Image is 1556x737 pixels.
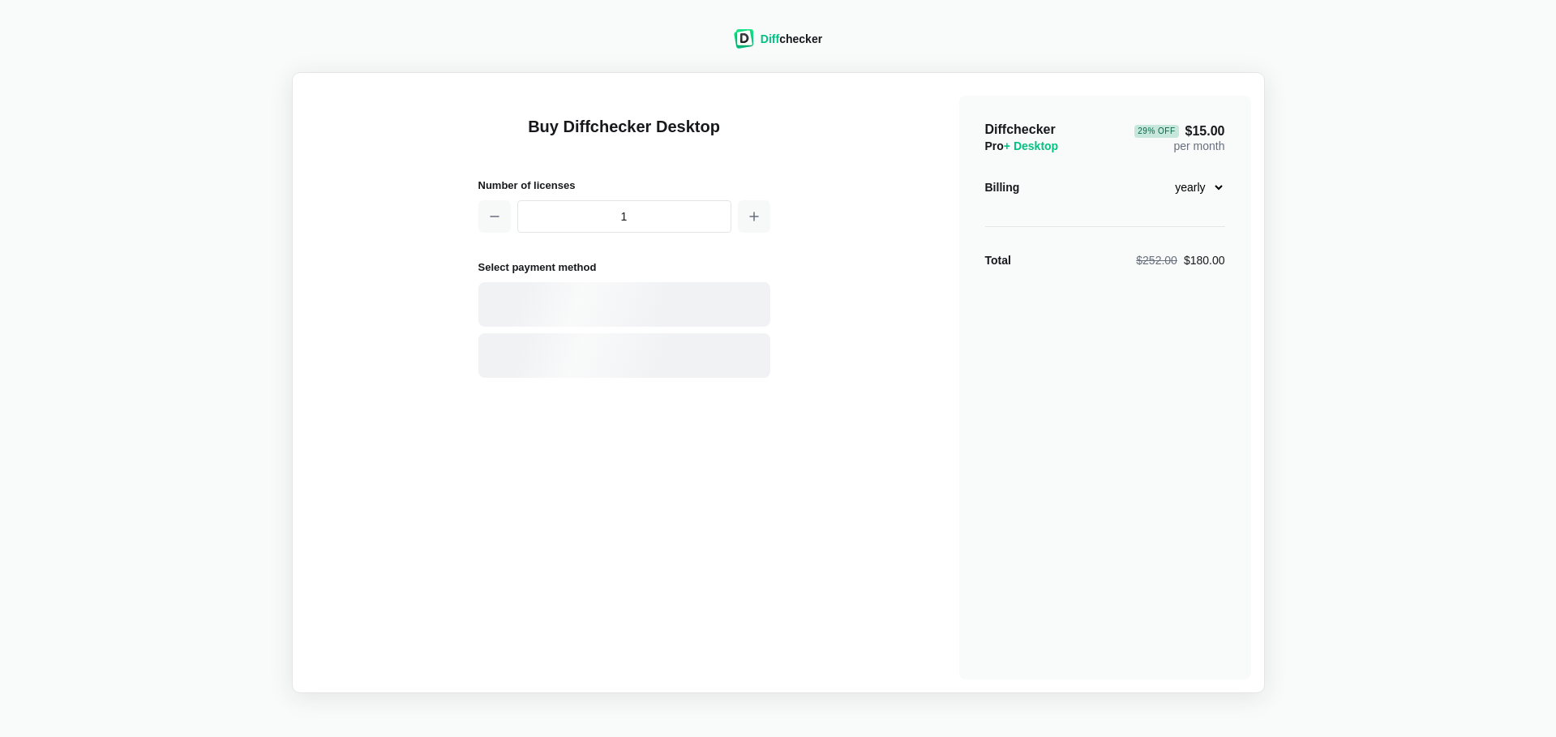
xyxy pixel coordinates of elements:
div: 29 % Off [1134,125,1178,138]
span: $252.00 [1136,254,1177,267]
h2: Number of licenses [478,177,770,194]
div: per month [1134,122,1224,154]
span: Pro [985,139,1059,152]
span: $15.00 [1134,125,1224,138]
span: Diffchecker [985,122,1056,136]
span: + Desktop [1004,139,1058,152]
strong: Total [985,254,1011,267]
div: $180.00 [1136,252,1224,268]
a: Diffchecker logoDiffchecker [734,38,822,51]
img: Diffchecker logo [734,29,754,49]
input: 1 [517,200,731,233]
span: Diff [761,32,779,45]
div: checker [761,31,822,47]
div: Billing [985,179,1020,195]
h1: Buy Diffchecker Desktop [478,115,770,157]
h2: Select payment method [478,259,770,276]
